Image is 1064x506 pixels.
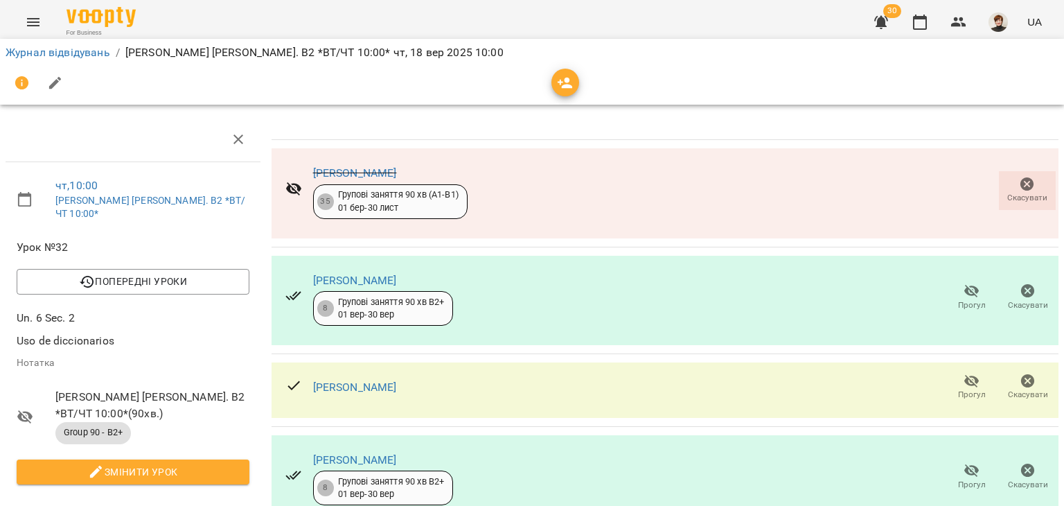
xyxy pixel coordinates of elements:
nav: breadcrumb [6,44,1058,61]
button: UA [1022,9,1047,35]
a: чт , 10:00 [55,179,98,192]
button: Попередні уроки [17,269,249,294]
button: Скасувати [999,171,1056,210]
a: [PERSON_NAME] [PERSON_NAME]. В2 *ВТ/ЧТ 10:00* [55,195,245,220]
button: Скасувати [1000,368,1056,407]
span: Скасувати [1008,389,1048,401]
button: Прогул [943,368,1000,407]
a: [PERSON_NAME] [313,381,397,394]
div: 8 [317,480,334,496]
button: Скасувати [1000,458,1056,497]
div: Групові заняття 90 хв В2+ 01 вер - 30 вер [338,476,445,501]
div: 8 [317,300,334,317]
p: Uso de diccionarios [17,333,249,349]
img: 630b37527edfe3e1374affafc9221cc6.jpg [988,12,1008,32]
span: Урок №32 [17,239,249,256]
button: Скасувати [1000,278,1056,317]
span: 30 [883,4,901,18]
span: [PERSON_NAME] [PERSON_NAME]. В2 *ВТ/ЧТ 10:00* ( 90 хв. ) [55,389,249,421]
span: Скасувати [1007,192,1047,204]
span: Скасувати [1008,299,1048,311]
button: Прогул [943,278,1000,317]
button: Змінити урок [17,460,249,485]
span: Прогул [958,389,986,401]
div: 35 [317,193,334,210]
button: Menu [17,6,50,39]
div: Групові заняття 90 хв В2+ 01 вер - 30 вер [338,296,445,322]
span: Змінити урок [28,464,238,480]
img: Voopty Logo [66,7,136,27]
li: / [116,44,120,61]
a: [PERSON_NAME] [313,166,397,180]
a: [PERSON_NAME] [313,453,397,466]
div: Групові заняття 90 хв (А1-В1) 01 бер - 30 лист [338,189,459,214]
span: Group 90 - B2+ [55,426,131,439]
button: Прогул [943,458,1000,497]
a: [PERSON_NAME] [313,274,397,287]
span: Прогул [958,479,986,491]
p: [PERSON_NAME] [PERSON_NAME]. В2 *ВТ/ЧТ 10:00* чт, 18 вер 2025 10:00 [125,44,504,61]
span: Прогул [958,299,986,311]
p: Un. 6 Sec. 2 [17,310,249,326]
span: UA [1027,15,1042,29]
span: For Business [66,28,136,37]
span: Попередні уроки [28,273,238,290]
p: Нотатка [17,356,249,370]
a: Журнал відвідувань [6,46,110,59]
span: Скасувати [1008,479,1048,491]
